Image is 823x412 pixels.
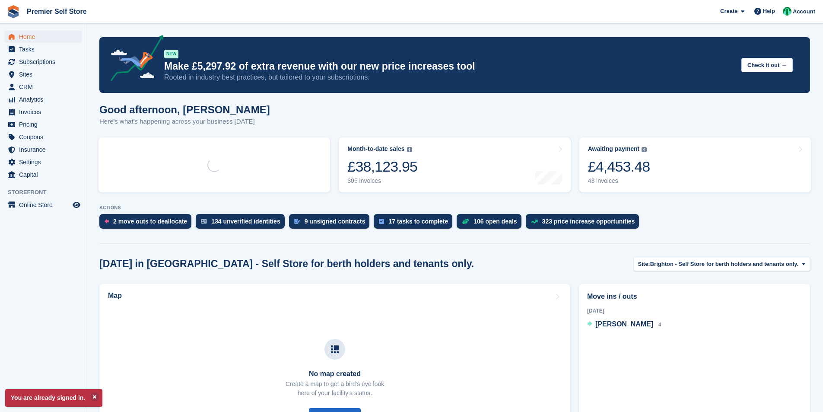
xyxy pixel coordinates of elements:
a: 323 price increase opportunities [526,214,644,233]
span: 4 [658,322,661,328]
span: Tasks [19,43,71,55]
span: Account [793,7,815,16]
h2: [DATE] in [GEOGRAPHIC_DATA] - Self Store for berth holders and tenants only. [99,258,474,270]
button: Check it out → [741,58,793,72]
span: Capital [19,169,71,181]
img: icon-info-grey-7440780725fd019a000dd9b08b2336e03edf1995a4989e88bcd33f0948082b44.svg [642,147,647,152]
span: Pricing [19,118,71,131]
span: Sites [19,68,71,80]
img: price-adjustments-announcement-icon-8257ccfd72463d97f412b2fc003d46551f7dbcb40ab6d574587a9cd5c0d94... [103,35,164,84]
a: Month-to-date sales £38,123.95 305 invoices [339,137,570,192]
span: CRM [19,81,71,93]
div: £4,453.48 [588,158,650,176]
p: Make £5,297.92 of extra revenue with our new price increases tool [164,60,734,73]
div: 106 open deals [473,218,517,225]
div: 43 invoices [588,177,650,185]
button: Site: Brighton - Self Store for berth holders and tenants only. [633,257,810,271]
span: Settings [19,156,71,168]
a: menu [4,68,82,80]
h2: Map [108,292,122,300]
span: Site: [638,260,650,268]
a: menu [4,131,82,143]
a: 134 unverified identities [196,214,289,233]
span: Home [19,31,71,43]
img: verify_identity-adf6edd0f0f0b5bbfe63781bf79b02c33cf7c696d77639b501bdc392416b5a36.svg [201,219,207,224]
span: Invoices [19,106,71,118]
a: 9 unsigned contracts [289,214,374,233]
a: menu [4,31,82,43]
img: move_outs_to_deallocate_icon-f764333ba52eb49d3ac5e1228854f67142a1ed5810a6f6cc68b1a99e826820c5.svg [105,219,109,224]
div: 323 price increase opportunities [542,218,635,225]
p: Create a map to get a bird's eye look here of your facility's status. [286,380,384,398]
img: map-icn-33ee37083ee616e46c38cad1a60f524a97daa1e2b2c8c0bc3eb3415660979fc1.svg [331,345,339,353]
img: deal-1b604bf984904fb50ccaf53a9ad4b4a5d6e5aea283cecdc64d6e3604feb123c2.svg [462,218,469,224]
img: price_increase_opportunities-93ffe204e8149a01c8c9dc8f82e8f89637d9d84a8eef4429ea346261dce0b2c0.svg [531,220,538,224]
a: Preview store [71,200,82,210]
a: 17 tasks to complete [374,214,457,233]
span: Subscriptions [19,56,71,68]
h1: Good afternoon, [PERSON_NAME] [99,104,270,115]
span: Help [763,7,775,16]
p: You are already signed in. [5,389,102,407]
span: Storefront [8,188,86,197]
a: menu [4,106,82,118]
img: task-75834270c22a3079a89374b754ae025e5fb1db73e45f91037f5363f120a921f8.svg [379,219,384,224]
img: icon-info-grey-7440780725fd019a000dd9b08b2336e03edf1995a4989e88bcd33f0948082b44.svg [407,147,412,152]
span: Coupons [19,131,71,143]
img: contract_signature_icon-13c848040528278c33f63329250d36e43548de30e8caae1d1a13099fd9432cc5.svg [294,219,300,224]
a: menu [4,118,82,131]
a: Premier Self Store [23,4,90,19]
span: Create [720,7,737,16]
div: NEW [164,50,178,58]
div: 9 unsigned contracts [305,218,365,225]
span: [PERSON_NAME] [595,320,653,328]
h2: Move ins / outs [587,291,802,302]
span: Insurance [19,144,71,156]
span: Online Store [19,199,71,211]
a: 2 move outs to deallocate [99,214,196,233]
div: 134 unverified identities [211,218,280,225]
div: 305 invoices [347,177,417,185]
div: Awaiting payment [588,145,640,153]
a: [PERSON_NAME] 4 [587,319,661,330]
a: menu [4,199,82,211]
a: menu [4,56,82,68]
p: Rooted in industry best practices, but tailored to your subscriptions. [164,73,734,82]
img: stora-icon-8386f47178a22dfd0bd8f6a31ec36ba5ce8667c1dd55bd0f319d3a0aa187defe.svg [7,5,20,18]
span: Analytics [19,93,71,105]
img: Peter Pring [783,7,791,16]
a: menu [4,81,82,93]
span: Brighton - Self Store for berth holders and tenants only. [650,260,799,268]
a: menu [4,93,82,105]
div: 17 tasks to complete [388,218,448,225]
h3: No map created [286,370,384,378]
div: £38,123.95 [347,158,417,176]
a: 106 open deals [457,214,525,233]
a: menu [4,169,82,181]
div: 2 move outs to deallocate [113,218,187,225]
a: menu [4,144,82,156]
p: ACTIONS [99,205,810,211]
p: Here's what's happening across your business [DATE] [99,117,270,127]
a: menu [4,43,82,55]
a: menu [4,156,82,168]
div: [DATE] [587,307,802,315]
a: Awaiting payment £4,453.48 43 invoices [579,137,811,192]
div: Month-to-date sales [347,145,404,153]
